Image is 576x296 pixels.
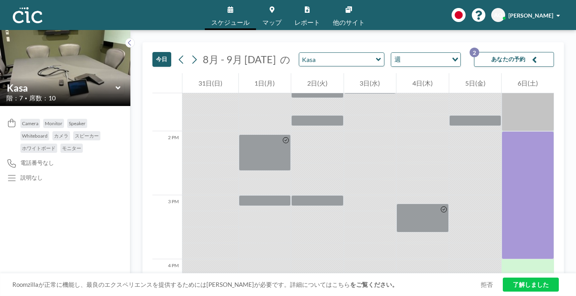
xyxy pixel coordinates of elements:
button: 今日 [152,52,171,67]
span: 電話番号なし [20,159,54,166]
span: Monitor [45,120,62,126]
span: Speaker [69,120,86,126]
span: 8月 - 9月 [DATE] [203,53,276,65]
input: Kasa [7,82,116,94]
div: 2日(火) [291,73,344,93]
span: カメラ [54,133,68,139]
div: 3日(水) [344,73,396,93]
span: ホワイトボード [22,145,56,151]
div: 2 PM [152,131,182,195]
span: 席数：10 [29,94,56,102]
input: Kasa [299,53,376,66]
div: 31日(日) [182,73,238,93]
div: 4日(木) [396,73,449,93]
a: をご覧ください。 [350,281,398,288]
span: Camera [22,120,38,126]
img: organization-logo [13,7,42,23]
div: 3 PM [152,195,182,259]
span: 階：7 [6,94,23,102]
div: 6日(土) [502,73,554,93]
span: マップ [262,19,282,26]
span: レポート [294,19,320,26]
span: • [25,96,27,101]
span: AO [494,12,502,19]
span: の [280,53,290,66]
input: Search for option [403,54,447,65]
button: あなたの予約2 [474,52,554,67]
div: 1日(月) [239,73,291,93]
span: スケジュール [211,19,250,26]
span: モニター [62,145,81,151]
span: Whiteboard [22,133,48,139]
span: 他のサイト [333,19,365,26]
span: Roomzillaが正常に機能し、最良のエクスペリエンスを提供するためには[PERSON_NAME]が必要です。詳細についてはこちら [12,281,481,288]
div: Search for option [391,53,460,66]
a: 了解しました [503,278,559,292]
a: 拒否 [481,281,493,288]
div: 説明なし [20,174,43,181]
p: 2 [470,48,479,57]
div: 1 PM [152,67,182,131]
span: スピーカー [75,133,99,139]
div: 5日(金) [449,73,502,93]
span: 週 [393,54,402,65]
span: [PERSON_NAME] [508,12,553,19]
